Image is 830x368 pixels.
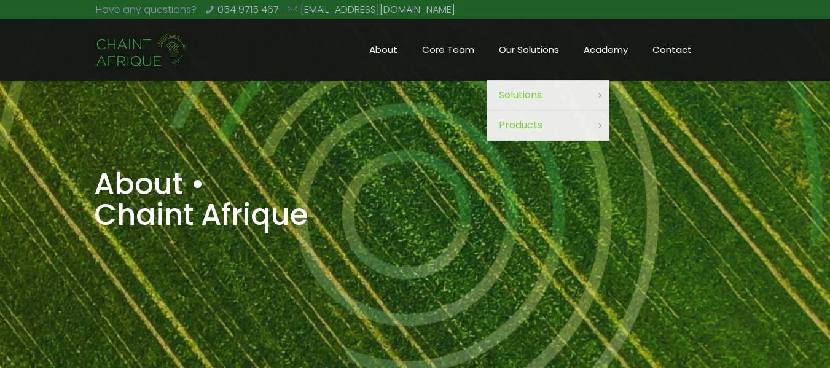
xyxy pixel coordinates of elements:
a: Products [487,111,609,141]
span: About [357,41,410,59]
span: Academy [571,41,640,59]
a: 054 9715 467 [217,2,279,17]
h1: About • Chaint Afrique [94,169,520,230]
span: Contact [640,41,704,59]
span: Solutions [499,87,542,104]
a: Solutions [487,80,609,111]
a: Chaint Afrique [96,19,189,80]
span: Products [499,117,542,134]
img: Chaint_Afrique-20 [96,32,189,69]
a: Our Solutions [487,19,571,80]
a: About [357,19,410,80]
span: Core Team [410,41,487,59]
span: Our Solutions [487,41,571,59]
a: Contact [640,19,704,80]
a: [EMAIL_ADDRESS][DOMAIN_NAME] [300,2,455,17]
a: Core Team [410,19,487,80]
a: Academy [571,19,640,80]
